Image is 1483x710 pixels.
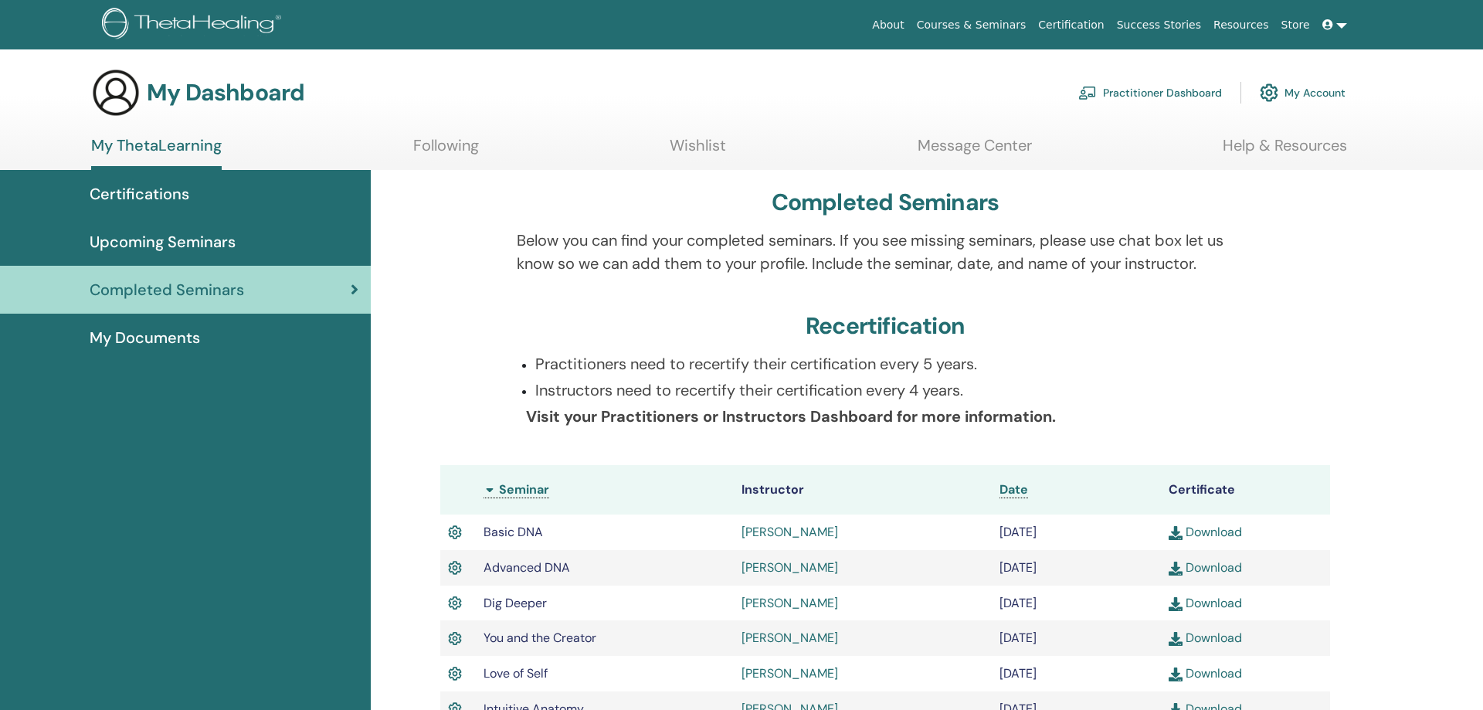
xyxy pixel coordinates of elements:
[1169,595,1242,611] a: Download
[999,481,1028,498] span: Date
[670,136,726,166] a: Wishlist
[91,68,141,117] img: generic-user-icon.jpg
[102,8,287,42] img: logo.png
[1275,11,1316,39] a: Store
[526,406,1056,426] b: Visit your Practitioners or Instructors Dashboard for more information.
[91,136,222,170] a: My ThetaLearning
[1207,11,1275,39] a: Resources
[1169,559,1242,576] a: Download
[734,465,992,515] th: Instructor
[999,481,1028,498] a: Date
[1078,76,1222,110] a: Practitioner Dashboard
[147,79,304,107] h3: My Dashboard
[484,665,548,681] span: Love of Self
[484,559,570,576] span: Advanced DNA
[1078,86,1097,100] img: chalkboard-teacher.svg
[1169,630,1242,646] a: Download
[1169,524,1242,540] a: Download
[741,524,838,540] a: [PERSON_NAME]
[448,593,462,613] img: Active Certificate
[741,595,838,611] a: [PERSON_NAME]
[992,550,1161,586] td: [DATE]
[535,379,1254,402] p: Instructors need to recertify their certification every 4 years.
[806,312,965,340] h3: Recertification
[1169,562,1183,576] img: download.svg
[448,558,462,578] img: Active Certificate
[992,586,1161,621] td: [DATE]
[918,136,1032,166] a: Message Center
[90,230,236,253] span: Upcoming Seminars
[1111,11,1207,39] a: Success Stories
[1169,597,1183,611] img: download.svg
[992,656,1161,691] td: [DATE]
[992,620,1161,656] td: [DATE]
[90,182,189,206] span: Certifications
[517,229,1254,275] p: Below you can find your completed seminars. If you see missing seminars, please use chat box let ...
[1169,632,1183,646] img: download.svg
[90,326,200,349] span: My Documents
[413,136,479,166] a: Following
[535,352,1254,375] p: Practitioners need to recertify their certification every 5 years.
[448,629,462,649] img: Active Certificate
[1169,665,1242,681] a: Download
[866,11,910,39] a: About
[484,524,543,540] span: Basic DNA
[992,515,1161,550] td: [DATE]
[1223,136,1347,166] a: Help & Resources
[741,630,838,646] a: [PERSON_NAME]
[741,665,838,681] a: [PERSON_NAME]
[1032,11,1110,39] a: Certification
[1169,668,1183,681] img: download.svg
[741,559,838,576] a: [PERSON_NAME]
[1260,80,1278,106] img: cog.svg
[484,630,596,646] span: You and the Creator
[448,664,462,684] img: Active Certificate
[484,595,547,611] span: Dig Deeper
[1169,526,1183,540] img: download.svg
[1161,465,1330,515] th: Certificate
[911,11,1033,39] a: Courses & Seminars
[1260,76,1346,110] a: My Account
[448,522,462,542] img: Active Certificate
[90,278,244,301] span: Completed Seminars
[772,189,999,216] h3: Completed Seminars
